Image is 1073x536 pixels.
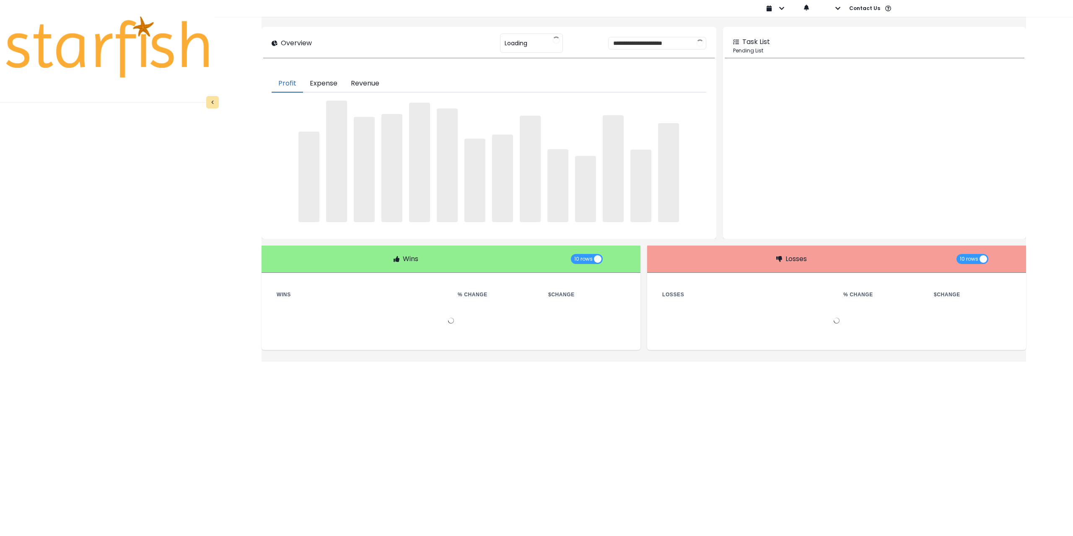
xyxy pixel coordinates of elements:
[326,101,347,222] span: ‌
[451,290,542,300] th: % Change
[437,109,458,222] span: ‌
[520,116,541,222] span: ‌
[272,75,303,93] button: Profit
[344,75,386,93] button: Revenue
[547,149,568,222] span: ‌
[354,117,375,223] span: ‌
[575,156,596,222] span: ‌
[298,132,319,222] span: ‌
[505,34,527,52] span: Loading
[960,254,978,264] span: 10 rows
[542,290,632,300] th: $ Change
[403,254,418,264] p: Wins
[574,254,593,264] span: 10 rows
[464,139,485,222] span: ‌
[658,123,679,222] span: ‌
[837,290,927,300] th: % Change
[927,290,1018,300] th: $ Change
[733,47,1016,54] p: Pending List
[785,254,807,264] p: Losses
[630,150,651,222] span: ‌
[409,103,430,222] span: ‌
[281,38,312,48] p: Overview
[742,37,770,47] p: Task List
[656,290,837,300] th: Losses
[603,115,624,222] span: ‌
[270,290,451,300] th: Wins
[303,75,344,93] button: Expense
[492,135,513,222] span: ‌
[381,114,402,222] span: ‌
